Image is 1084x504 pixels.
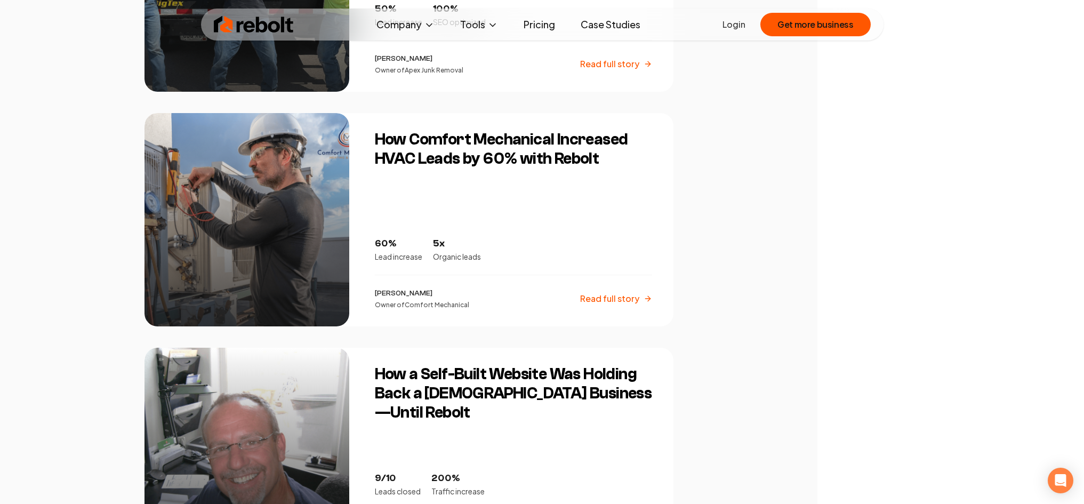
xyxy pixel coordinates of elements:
[760,13,870,36] button: Get more business
[572,14,649,35] a: Case Studies
[580,58,639,70] p: Read full story
[375,251,422,262] p: Lead increase
[375,66,463,75] p: Owner of Apex Junk Removal
[375,53,463,64] p: [PERSON_NAME]
[214,14,294,35] img: Rebolt Logo
[375,130,652,169] h3: How Comfort Mechanical Increased HVAC Leads by 60% with Rebolt
[375,365,652,422] h3: How a Self-Built Website Was Holding Back a [DEMOGRAPHIC_DATA] Business—Until Rebolt
[433,251,481,262] p: Organic leads
[433,236,481,251] p: 5x
[722,18,745,31] a: Login
[375,236,422,251] p: 60%
[515,14,564,35] a: Pricing
[431,486,485,497] p: Traffic increase
[375,301,469,309] p: Owner of Comfort Mechanical
[1048,468,1073,493] div: Open Intercom Messenger
[375,471,421,486] p: 9/10
[368,14,443,35] button: Company
[433,2,486,17] p: 100%
[452,14,507,35] button: Tools
[431,471,485,486] p: 200%
[375,288,469,299] p: [PERSON_NAME]
[144,113,673,326] a: How Comfort Mechanical Increased HVAC Leads by 60% with ReboltHow Comfort Mechanical Increased HV...
[580,292,639,305] p: Read full story
[375,486,421,497] p: Leads closed
[375,2,422,17] p: 50%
